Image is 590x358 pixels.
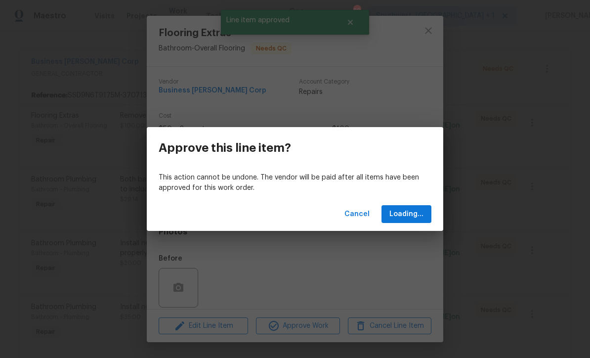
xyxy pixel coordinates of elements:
[344,208,370,221] span: Cancel
[389,208,423,221] span: Loading...
[159,173,431,193] p: This action cannot be undone. The vendor will be paid after all items have been approved for this...
[340,205,374,224] button: Cancel
[381,205,431,224] button: Loading...
[159,141,291,155] h3: Approve this line item?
